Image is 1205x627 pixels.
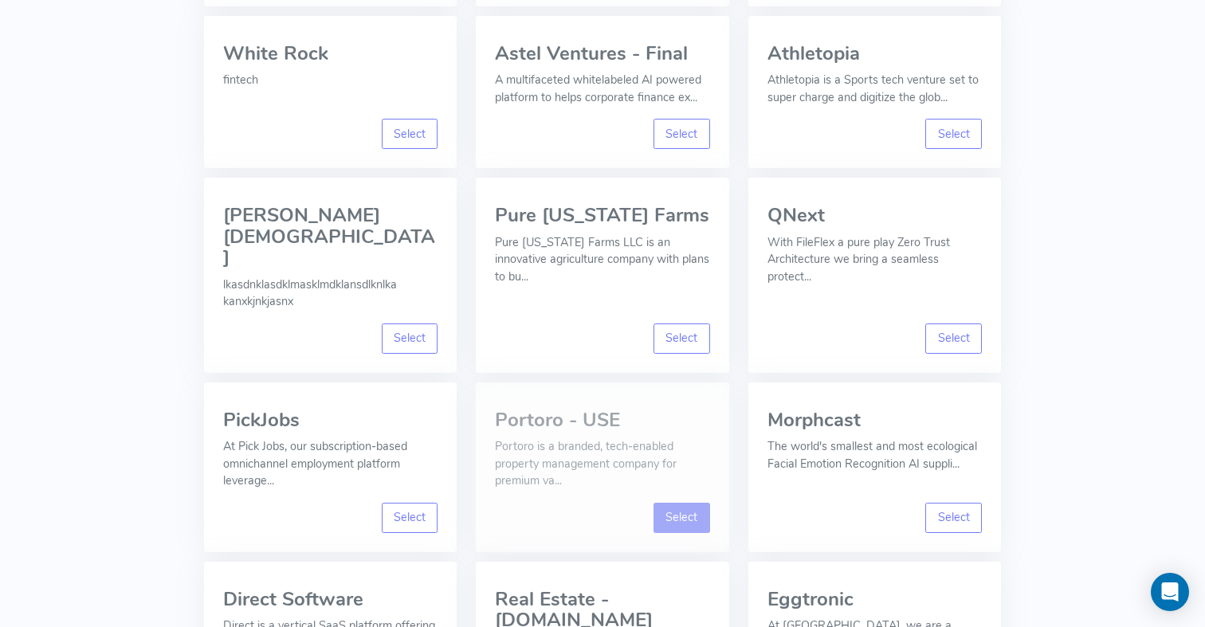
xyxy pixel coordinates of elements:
[767,43,982,64] h3: Athletopia
[382,119,438,149] a: Select
[495,43,709,64] h3: Astel Ventures - Final
[223,43,438,64] h3: White Rock
[495,205,709,225] h3: Pure [US_STATE] Farms
[382,323,438,354] a: Select
[223,205,438,268] h3: [PERSON_NAME][DEMOGRAPHIC_DATA]
[767,589,982,609] h3: Eggtronic
[223,276,438,311] p: lkasdnklasdklmasklmdklansdlknlka kanxkjnkjasnx
[1151,573,1189,611] div: Open Intercom Messenger
[767,234,982,286] p: With FileFlex a pure play Zero Trust Architecture we bring a seamless protect...
[767,438,982,472] p: The world's smallest and most ecological Facial Emotion Recognition AI suppli...
[223,72,438,89] p: fintech
[654,323,710,354] a: Select
[382,503,438,533] a: Select
[495,72,709,106] p: A multifaceted whitelabeled AI powered platform to helps corporate finance ex...
[767,205,982,225] h3: QNext
[925,503,982,533] a: Select
[223,410,438,430] h3: PickJobs
[925,119,982,149] a: Select
[495,438,709,490] p: Portoro is a branded, tech-enabled property management company for premium va...
[925,323,982,354] a: Select
[767,72,982,106] p: Athletopia is a Sports tech venture set to super charge and digitize the glob...
[223,438,438,490] p: At Pick Jobs, our subscription-based omnichannel employment platform leverage...
[654,119,710,149] a: Select
[495,410,709,430] h3: Portoro - USE
[654,503,710,533] a: Select
[767,410,982,430] h3: Morphcast
[495,234,709,286] p: Pure [US_STATE] Farms LLC is an innovative agriculture company with plans to bu...
[223,589,438,609] h3: Direct Software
